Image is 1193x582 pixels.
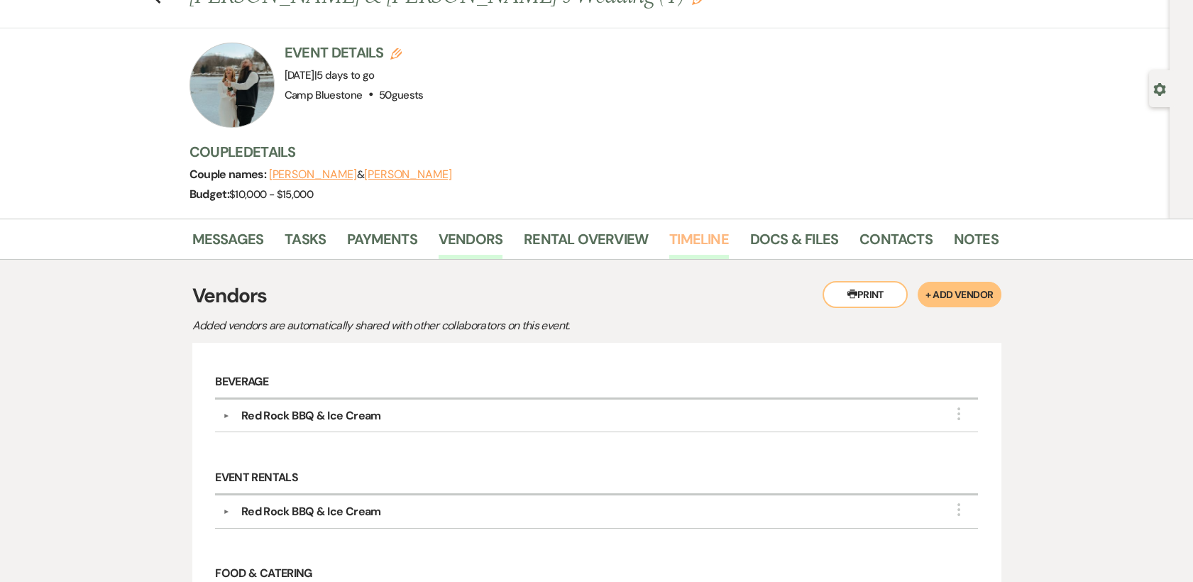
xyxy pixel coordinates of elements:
button: ▼ [218,508,235,515]
h6: Beverage [215,366,977,400]
span: 5 days to go [317,68,374,82]
button: [PERSON_NAME] [269,169,357,180]
div: Red Rock BBQ & Ice Cream [241,503,381,520]
h3: Vendors [192,281,1001,311]
h6: Event Rentals [215,462,977,495]
span: Couple names: [189,167,269,182]
button: Print [823,281,908,308]
span: Budget: [189,187,230,202]
button: ▼ [218,412,235,419]
span: | [314,68,375,82]
button: + Add Vendor [918,282,1001,307]
a: Rental Overview [524,228,648,259]
a: Docs & Files [750,228,838,259]
h3: Couple Details [189,142,984,162]
span: [DATE] [285,68,375,82]
a: Notes [954,228,999,259]
a: Messages [192,228,264,259]
span: Camp Bluestone [285,88,363,102]
span: $10,000 - $15,000 [229,187,313,202]
a: Timeline [669,228,729,259]
a: Tasks [285,228,326,259]
button: Open lead details [1153,82,1166,95]
a: Vendors [439,228,502,259]
span: 50 guests [379,88,424,102]
p: Added vendors are automatically shared with other collaborators on this event. [192,317,689,335]
div: Red Rock BBQ & Ice Cream [241,407,381,424]
button: [PERSON_NAME] [364,169,452,180]
a: Contacts [859,228,933,259]
h3: Event Details [285,43,424,62]
span: & [269,168,452,182]
a: Payments [347,228,417,259]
